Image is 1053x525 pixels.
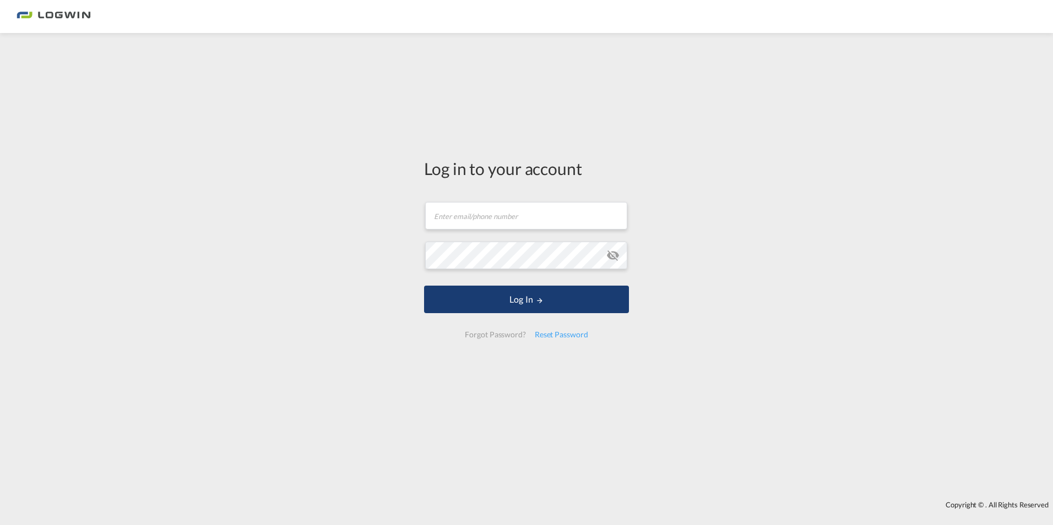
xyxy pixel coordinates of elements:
div: Reset Password [530,325,593,344]
input: Enter email/phone number [425,202,627,229]
img: bc73a0e0d8c111efacd525e4c8ad7d32.png [17,4,91,29]
button: LOGIN [424,286,629,313]
div: Forgot Password? [460,325,530,344]
md-icon: icon-eye-off [606,249,620,262]
div: Log in to your account [424,157,629,180]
